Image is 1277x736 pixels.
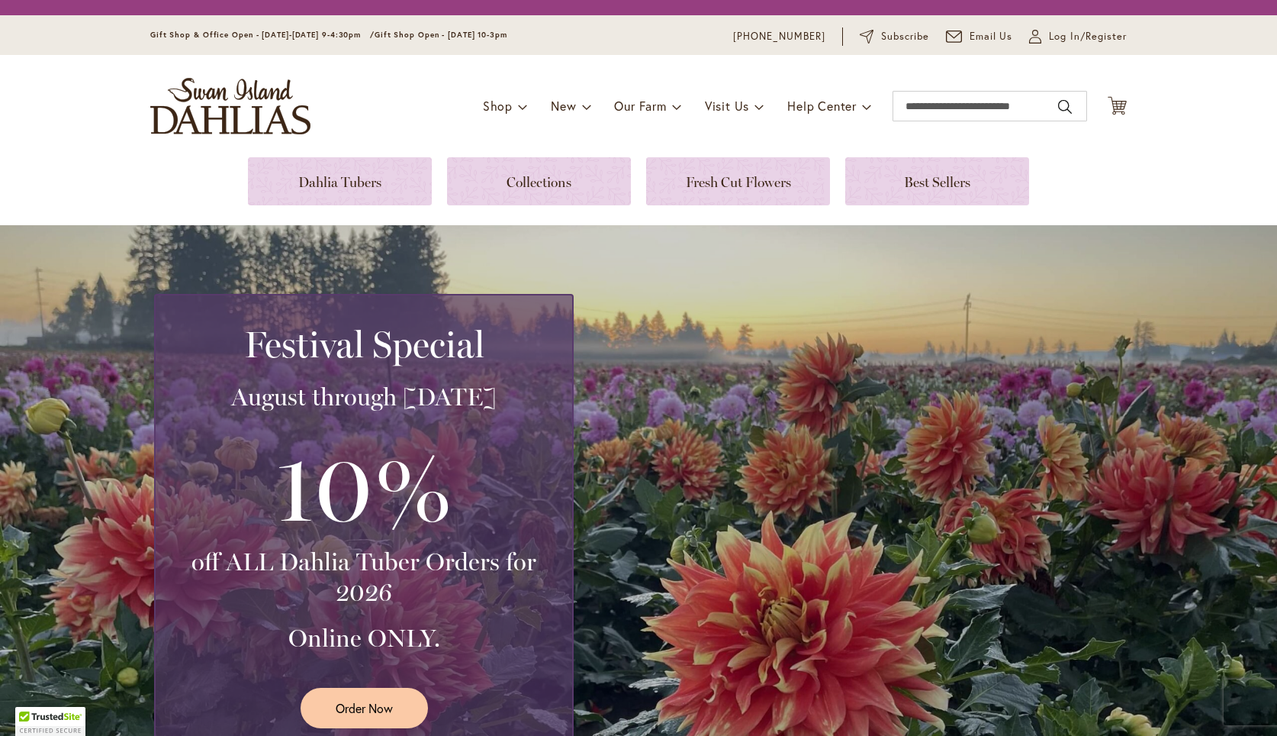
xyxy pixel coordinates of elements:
span: Email Us [970,29,1013,44]
span: New [551,98,576,114]
span: Shop [483,98,513,114]
span: Gift Shop Open - [DATE] 10-3pm [375,30,507,40]
span: Log In/Register [1049,29,1127,44]
span: Help Center [787,98,857,114]
a: Log In/Register [1029,29,1127,44]
h3: off ALL Dahlia Tuber Orders for 2026 [174,547,554,608]
span: Subscribe [881,29,929,44]
a: Email Us [946,29,1013,44]
a: [PHONE_NUMBER] [733,29,825,44]
a: Subscribe [860,29,929,44]
h2: Festival Special [174,323,554,366]
a: store logo [150,78,310,134]
h3: August through [DATE] [174,382,554,412]
h3: Online ONLY. [174,623,554,654]
h3: 10% [174,428,554,547]
span: Visit Us [705,98,749,114]
span: Our Farm [614,98,666,114]
span: Gift Shop & Office Open - [DATE]-[DATE] 9-4:30pm / [150,30,375,40]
